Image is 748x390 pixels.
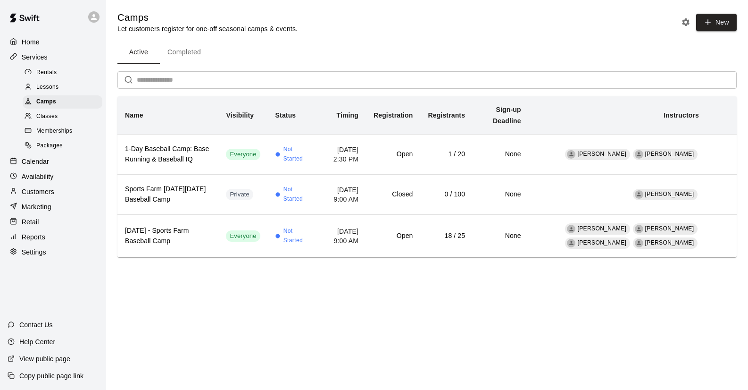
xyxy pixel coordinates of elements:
[316,214,366,257] td: [DATE] 9:00 AM
[8,230,99,244] a: Reports
[226,150,260,159] span: Everyone
[428,111,465,119] b: Registrants
[226,190,253,199] span: Private
[693,18,737,26] a: New
[160,41,208,64] button: Completed
[36,112,58,121] span: Classes
[283,145,309,164] span: Not Started
[645,191,694,197] span: [PERSON_NAME]
[480,231,521,241] h6: None
[374,111,413,119] b: Registration
[23,95,102,109] div: Camps
[36,83,59,92] span: Lessons
[493,106,521,125] b: Sign-up Deadline
[8,200,99,214] a: Marketing
[428,231,465,241] h6: 18 / 25
[480,189,521,200] h6: None
[117,96,737,257] table: simple table
[316,134,366,174] td: [DATE] 2:30 PM
[8,50,99,64] a: Services
[577,225,626,232] span: [PERSON_NAME]
[645,225,694,232] span: [PERSON_NAME]
[125,184,211,205] h6: Sports Farm [DATE][DATE] Baseball Camp
[23,110,106,124] a: Classes
[567,239,575,247] div: Jack Snyder
[22,232,45,242] p: Reports
[374,231,413,241] h6: Open
[664,111,699,119] b: Instructors
[635,190,643,199] div: Travis Koon
[8,35,99,49] a: Home
[36,68,57,77] span: Rentals
[125,111,143,119] b: Name
[567,150,575,159] div: Travis Koon
[226,230,260,242] div: This service is visible to all of your customers
[8,170,99,184] a: Availability
[117,11,298,24] h5: Camps
[374,189,413,200] h6: Closed
[8,185,99,199] a: Customers
[23,124,106,139] a: Memberships
[336,111,358,119] b: Timing
[226,111,254,119] b: Visibility
[577,239,626,246] span: [PERSON_NAME]
[428,149,465,160] h6: 1 / 20
[36,141,63,151] span: Packages
[577,151,626,157] span: [PERSON_NAME]
[8,245,99,259] a: Settings
[679,15,693,29] button: Camp settings
[19,371,83,381] p: Copy public page link
[645,239,694,246] span: [PERSON_NAME]
[275,111,296,119] b: Status
[428,189,465,200] h6: 0 / 100
[635,150,643,159] div: Darren Ford
[374,149,413,160] h6: Open
[22,217,39,227] p: Retail
[23,65,106,80] a: Rentals
[635,225,643,233] div: Josh Hatcher
[117,41,160,64] button: Active
[567,225,575,233] div: Travis Koon
[22,37,40,47] p: Home
[36,97,56,107] span: Camps
[23,95,106,110] a: Camps
[22,187,54,196] p: Customers
[226,149,260,160] div: This service is visible to all of your customers
[23,139,102,153] div: Packages
[23,80,106,94] a: Lessons
[23,125,102,138] div: Memberships
[283,227,309,246] span: Not Started
[316,174,366,214] td: [DATE] 9:00 AM
[23,66,102,79] div: Rentals
[23,139,106,153] a: Packages
[22,172,54,181] p: Availability
[19,320,53,330] p: Contact Us
[226,189,253,200] div: This service is hidden, and can only be accessed via a direct link
[8,154,99,169] a: Calendar
[22,202,51,212] p: Marketing
[480,149,521,160] h6: None
[36,127,72,136] span: Memberships
[125,144,211,165] h6: 1-Day Baseball Camp: Base Running & Baseball IQ
[283,185,309,204] span: Not Started
[226,232,260,241] span: Everyone
[22,157,49,166] p: Calendar
[8,215,99,229] a: Retail
[23,110,102,123] div: Classes
[19,337,55,347] p: Help Center
[22,52,48,62] p: Services
[645,151,694,157] span: [PERSON_NAME]
[117,24,298,34] p: Let customers register for one-off seasonal camps & events.
[22,247,46,257] p: Settings
[635,239,643,247] div: Lucas Harrell
[23,81,102,94] div: Lessons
